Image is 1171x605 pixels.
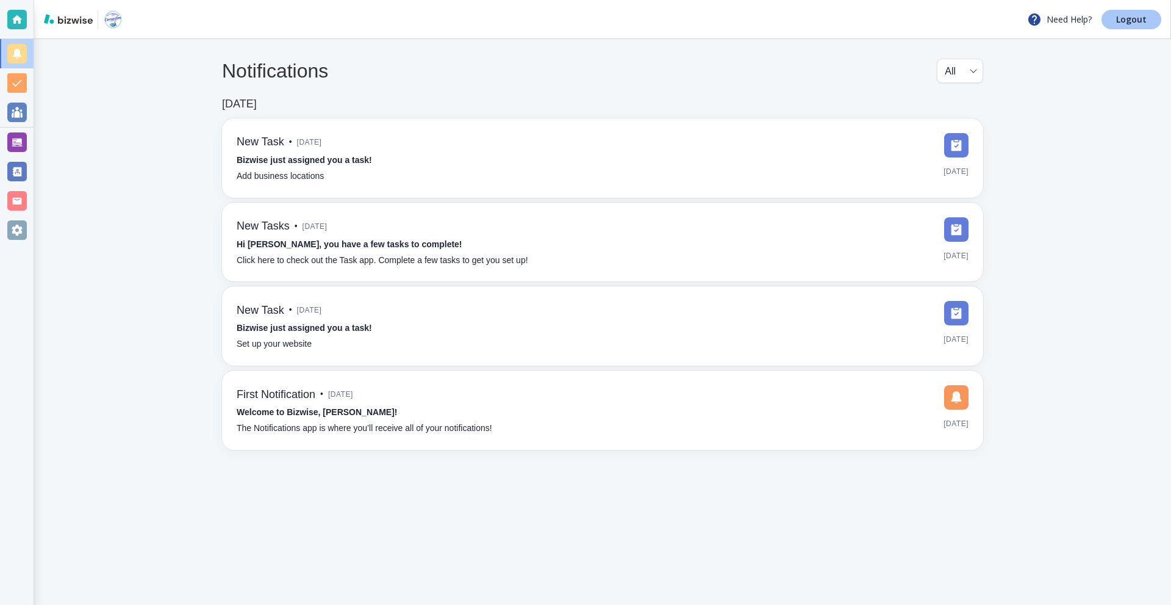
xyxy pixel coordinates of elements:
strong: Welcome to Bizwise, [PERSON_NAME]! [237,407,397,417]
p: • [289,303,292,317]
span: [DATE] [303,217,328,236]
p: Logout [1116,15,1147,24]
div: All [945,59,975,82]
p: • [320,388,323,401]
p: • [295,220,298,233]
span: [DATE] [297,133,322,151]
p: Need Help? [1027,12,1092,27]
strong: Hi [PERSON_NAME], you have a few tasks to complete! [237,239,462,249]
span: [DATE] [944,330,969,349]
h4: Notifications [222,59,328,82]
a: First Notification•[DATE]Welcome to Bizwise, [PERSON_NAME]!The Notifications app is where you’ll ... [222,371,983,450]
a: New Tasks•[DATE]Hi [PERSON_NAME], you have a few tasks to complete!Click here to check out the Ta... [222,203,983,282]
span: [DATE] [944,162,969,181]
span: [DATE] [944,247,969,265]
p: Add business locations [237,170,324,183]
img: DashboardSidebarTasks.svg [944,301,969,325]
p: • [289,136,292,149]
a: Logout [1101,10,1161,29]
p: Click here to check out the Task app. Complete a few tasks to get you set up! [237,254,528,267]
span: [DATE] [944,415,969,433]
h6: First Notification [237,388,315,402]
span: [DATE] [328,385,353,404]
img: DashboardSidebarTasks.svg [944,217,969,242]
img: El Companile [103,10,123,29]
h6: New Tasks [237,220,290,233]
p: Set up your website [237,338,312,351]
strong: Bizwise just assigned you a task! [237,323,372,333]
a: New Task•[DATE]Bizwise just assigned you a task!Set up your website[DATE] [222,286,983,366]
h6: New Task [237,304,284,317]
img: DashboardSidebarTasks.svg [944,133,969,158]
h6: [DATE] [222,98,257,111]
img: DashboardSidebarNotification.svg [944,385,969,410]
span: [DATE] [297,301,322,319]
a: New Task•[DATE]Bizwise just assigned you a task!Add business locations[DATE] [222,118,983,198]
p: The Notifications app is where you’ll receive all of your notifications! [237,422,492,435]
img: bizwise [44,14,93,24]
strong: Bizwise just assigned you a task! [237,155,372,165]
h6: New Task [237,136,284,149]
